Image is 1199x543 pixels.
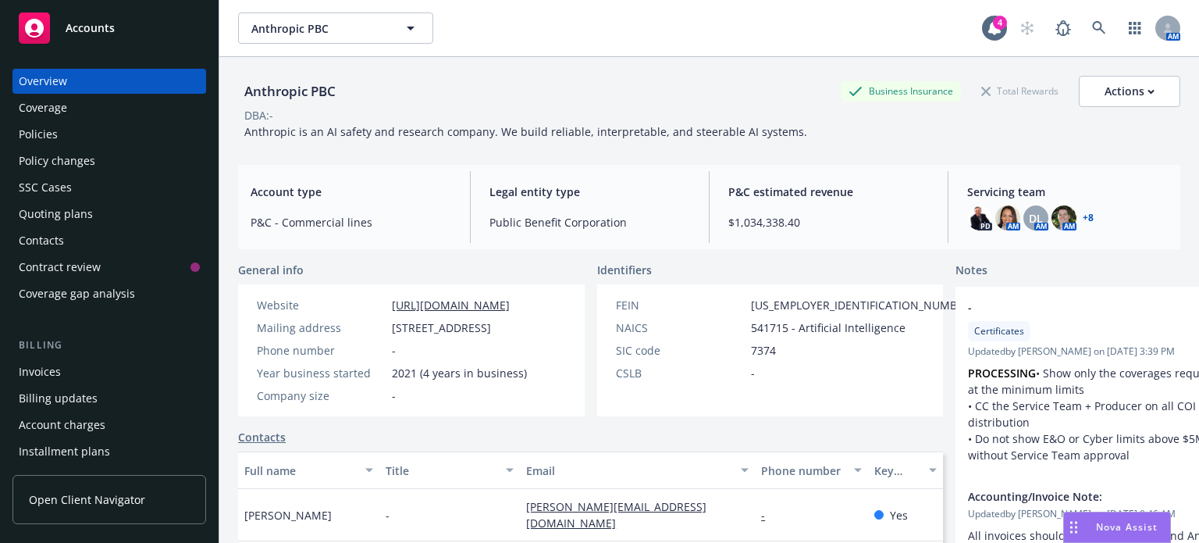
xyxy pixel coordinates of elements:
[526,499,706,530] a: [PERSON_NAME][EMAIL_ADDRESS][DOMAIN_NAME]
[12,175,206,200] a: SSC Cases
[751,342,776,359] span: 7374
[728,184,929,200] span: P&C estimated revenue
[19,202,93,227] div: Quoting plans
[19,148,95,173] div: Policy changes
[19,95,67,120] div: Coverage
[968,366,1036,380] strong: PROCESSING
[238,429,286,445] a: Contacts
[29,491,145,508] span: Open Client Navigator
[257,320,386,336] div: Mailing address
[1079,76,1180,107] button: Actions
[392,342,396,359] span: -
[386,463,497,479] div: Title
[19,255,101,280] div: Contract review
[66,22,115,34] span: Accounts
[19,281,135,306] div: Coverage gap analysis
[19,175,72,200] div: SSC Cases
[967,205,992,230] img: photo
[392,365,527,381] span: 2021 (4 years in business)
[257,342,386,359] div: Phone number
[526,463,731,479] div: Email
[12,6,206,50] a: Accounts
[761,508,777,523] a: -
[868,452,943,489] button: Key contact
[257,388,386,404] div: Company size
[1083,13,1115,44] a: Search
[841,81,961,101] div: Business Insurance
[238,262,304,278] span: General info
[19,228,64,253] div: Contacts
[974,324,1024,338] span: Certificates
[392,388,396,404] span: -
[993,14,1007,28] div: 4
[238,13,433,44] button: Anthropic PBC
[257,365,386,381] div: Year business started
[12,386,206,411] a: Billing updates
[238,81,342,102] div: Anthropic PBC
[12,439,206,464] a: Installment plans
[597,262,652,278] span: Identifiers
[1012,13,1043,44] a: Start snowing
[244,507,332,523] span: [PERSON_NAME]
[995,205,1020,230] img: photo
[386,507,390,523] span: -
[755,452,867,489] button: Phone number
[1096,520,1158,534] span: Nova Assist
[19,439,110,464] div: Installment plans
[12,255,206,280] a: Contract review
[973,81,1066,101] div: Total Rewards
[489,184,690,200] span: Legal entity type
[19,413,105,438] div: Account charges
[616,365,745,381] div: CSLB
[751,320,905,336] span: 541715 - Artificial Intelligence
[392,320,491,336] span: [STREET_ADDRESS]
[12,202,206,227] a: Quoting plans
[1064,513,1083,542] div: Drag to move
[244,463,356,479] div: Full name
[12,228,206,253] a: Contacts
[728,214,929,230] span: $1,034,338.40
[955,262,987,280] span: Notes
[751,297,974,313] span: [US_EMPLOYER_IDENTIFICATION_NUMBER]
[19,386,98,411] div: Billing updates
[251,184,451,200] span: Account type
[12,281,206,306] a: Coverage gap analysis
[1083,213,1094,223] a: +8
[616,320,745,336] div: NAICS
[1119,13,1151,44] a: Switch app
[1051,205,1076,230] img: photo
[238,452,379,489] button: Full name
[751,365,755,381] span: -
[19,69,67,94] div: Overview
[968,488,1199,505] span: Accounting/Invoice Note:
[12,413,206,438] a: Account charges
[19,122,58,147] div: Policies
[968,299,1199,316] span: -
[12,338,206,353] div: Billing
[251,214,451,230] span: P&C - Commercial lines
[257,297,386,313] div: Website
[1063,512,1171,543] button: Nova Assist
[616,297,745,313] div: FEIN
[379,452,521,489] button: Title
[616,342,745,359] div: SIC code
[12,359,206,384] a: Invoices
[1105,77,1155,106] div: Actions
[489,214,690,230] span: Public Benefit Corporation
[19,359,61,384] div: Invoices
[520,452,755,489] button: Email
[761,463,844,479] div: Phone number
[1029,210,1043,227] span: DL
[244,124,807,139] span: Anthropic is an AI safety and research company. We build reliable, interpretable, and steerable A...
[874,463,920,479] div: Key contact
[890,507,908,523] span: Yes
[12,95,206,120] a: Coverage
[1048,13,1079,44] a: Report a Bug
[967,184,1168,200] span: Servicing team
[244,107,273,123] div: DBA: -
[12,69,206,94] a: Overview
[251,20,386,37] span: Anthropic PBC
[392,298,510,313] a: [URL][DOMAIN_NAME]
[12,148,206,173] a: Policy changes
[12,122,206,147] a: Policies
